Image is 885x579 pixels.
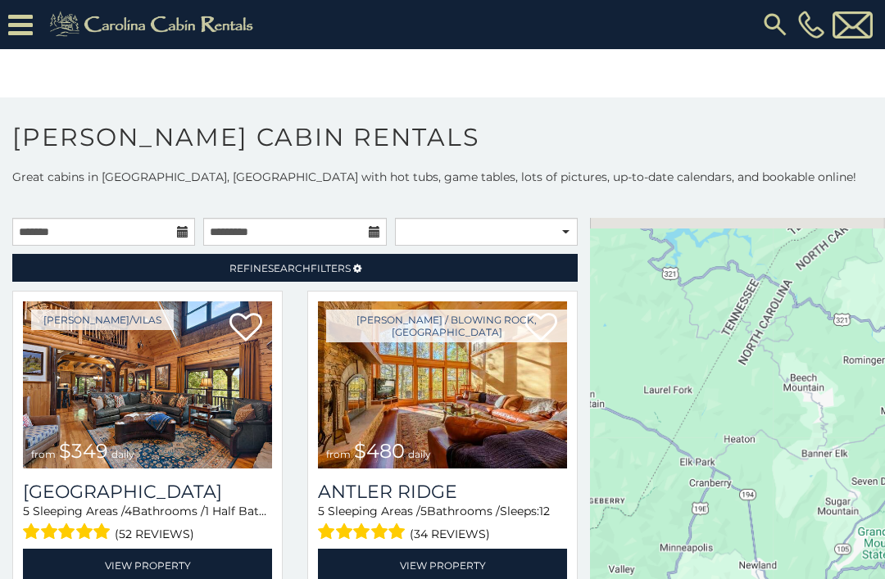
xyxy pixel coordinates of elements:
span: 12 [539,504,550,518]
img: 1714397585_thumbnail.jpeg [318,301,567,468]
span: (52 reviews) [115,523,194,545]
span: $480 [354,439,405,463]
span: from [31,448,56,460]
h3: Diamond Creek Lodge [23,481,272,503]
a: from $349 daily [23,301,272,468]
a: Antler Ridge [318,481,567,503]
span: Search [268,262,311,274]
a: RefineSearchFilters [12,254,578,282]
a: [PHONE_NUMBER] [794,11,828,38]
div: Sleeping Areas / Bathrooms / Sleeps: [318,503,567,545]
img: 1714398500_thumbnail.jpeg [23,301,272,468]
a: from $480 daily [318,301,567,468]
div: Sleeping Areas / Bathrooms / Sleeps: [23,503,272,545]
span: 4 [125,504,132,518]
span: 5 [318,504,324,518]
span: daily [408,448,431,460]
img: Khaki-logo.png [41,8,267,41]
a: Add to favorites [229,311,262,346]
span: 1 Half Baths / [205,504,279,518]
span: Refine Filters [229,262,351,274]
a: [PERSON_NAME] / Blowing Rock, [GEOGRAPHIC_DATA] [326,310,567,342]
span: 5 [23,504,29,518]
img: search-regular.svg [760,10,790,39]
span: $349 [59,439,108,463]
a: [GEOGRAPHIC_DATA] [23,481,272,503]
span: 5 [420,504,427,518]
span: from [326,448,351,460]
span: daily [111,448,134,460]
span: (34 reviews) [410,523,490,545]
a: [PERSON_NAME]/Vilas [31,310,174,330]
